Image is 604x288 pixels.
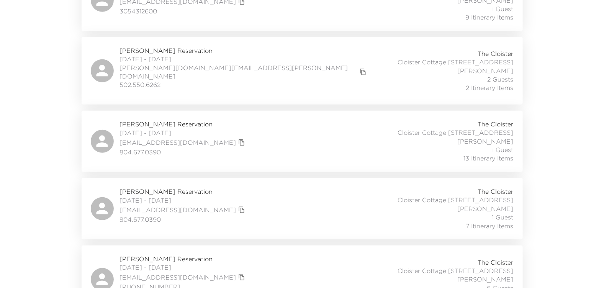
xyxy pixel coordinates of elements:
button: copy primary member email [236,205,247,215]
span: Cloister Cottage [STREET_ADDRESS] [398,128,514,137]
span: Cloister Cottage [STREET_ADDRESS] [398,267,514,275]
a: [EMAIL_ADDRESS][DOMAIN_NAME] [120,206,236,214]
span: Cloister Cottage [STREET_ADDRESS] [398,196,514,204]
span: [PERSON_NAME] [458,275,514,283]
a: [PERSON_NAME] Reservation[DATE] - [DATE][PERSON_NAME][DOMAIN_NAME][EMAIL_ADDRESS][PERSON_NAME][DO... [82,37,523,105]
span: 1 Guest [492,213,514,221]
button: copy primary member email [236,137,247,148]
a: [EMAIL_ADDRESS][DOMAIN_NAME] [120,138,236,147]
span: 9 Itinerary Items [466,13,514,21]
button: copy primary member email [236,272,247,283]
span: The Cloister [478,258,514,267]
span: The Cloister [478,187,514,196]
span: [DATE] - [DATE] [120,55,368,63]
span: 502.550.6262 [120,80,368,89]
span: 1 Guest [492,146,514,154]
span: [PERSON_NAME] Reservation [120,187,247,196]
span: 7 Itinerary Items [466,222,514,230]
span: 804.677.0390 [120,215,247,224]
span: [DATE] - [DATE] [120,196,247,205]
span: [PERSON_NAME] Reservation [120,255,247,263]
a: [PERSON_NAME][DOMAIN_NAME][EMAIL_ADDRESS][PERSON_NAME][DOMAIN_NAME] [120,64,358,81]
span: The Cloister [478,120,514,128]
span: 2 Guests [488,75,514,83]
span: The Cloister [478,49,514,58]
a: [EMAIL_ADDRESS][DOMAIN_NAME] [120,273,236,281]
a: [PERSON_NAME] Reservation[DATE] - [DATE][EMAIL_ADDRESS][DOMAIN_NAME]copy primary member email804.... [82,111,523,172]
span: [DATE] - [DATE] [120,263,247,272]
button: copy primary member email [358,67,368,77]
span: 1 Guest [492,5,514,13]
span: [DATE] - [DATE] [120,129,247,137]
span: [PERSON_NAME] [458,137,514,146]
span: [PERSON_NAME] [458,205,514,213]
span: [PERSON_NAME] [458,67,514,75]
span: 804.677.0390 [120,148,247,156]
span: 13 Itinerary Items [464,154,514,162]
span: [PERSON_NAME] Reservation [120,120,247,128]
a: [PERSON_NAME] Reservation[DATE] - [DATE][EMAIL_ADDRESS][DOMAIN_NAME]copy primary member email804.... [82,178,523,239]
span: [PERSON_NAME] Reservation [120,46,368,55]
span: Cloister Cottage [STREET_ADDRESS] [398,58,514,66]
span: 3054312600 [120,7,247,15]
span: 2 Itinerary Items [466,83,514,92]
